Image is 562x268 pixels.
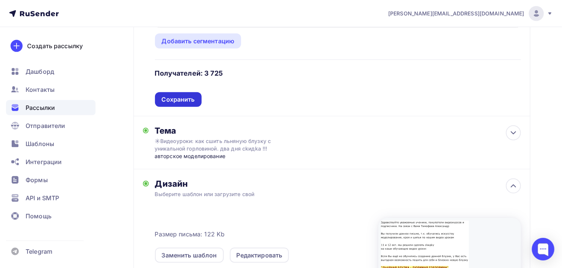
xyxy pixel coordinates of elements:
[162,37,235,46] div: Добавить сегментацию
[26,121,65,130] span: Отправители
[155,137,289,152] div: ☀Видеоуроки: как сшить льняную блузку с уникальной горловиной. два дня сkидkа !!!
[6,118,96,133] a: Отправители
[155,230,225,239] span: Размер письма: 122 Kb
[237,251,283,260] div: Редактировать
[155,125,303,136] div: Тема
[26,175,48,184] span: Формы
[27,41,83,50] div: Создать рассылку
[155,178,521,189] div: Дизайн
[6,82,96,97] a: Контакты
[162,95,195,104] div: Сохранить
[6,64,96,79] a: Дашборд
[6,100,96,115] a: Рассылки
[26,67,54,76] span: Дашборд
[388,10,524,17] span: [PERSON_NAME][EMAIL_ADDRESS][DOMAIN_NAME]
[26,212,52,221] span: Помощь
[6,136,96,151] a: Шаблоны
[162,251,217,260] div: Заменить шаблон
[26,193,59,203] span: API и SMTP
[155,190,485,198] div: Выберите шаблон или загрузите свой
[26,157,62,166] span: Интеграции
[6,172,96,187] a: Формы
[388,6,553,21] a: [PERSON_NAME][EMAIL_ADDRESS][DOMAIN_NAME]
[26,103,55,112] span: Рассылки
[26,247,52,256] span: Telegram
[155,69,223,78] h4: Получателей: 3 725
[155,152,303,160] div: авторское моделирование
[26,139,54,148] span: Шаблоны
[26,85,55,94] span: Контакты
